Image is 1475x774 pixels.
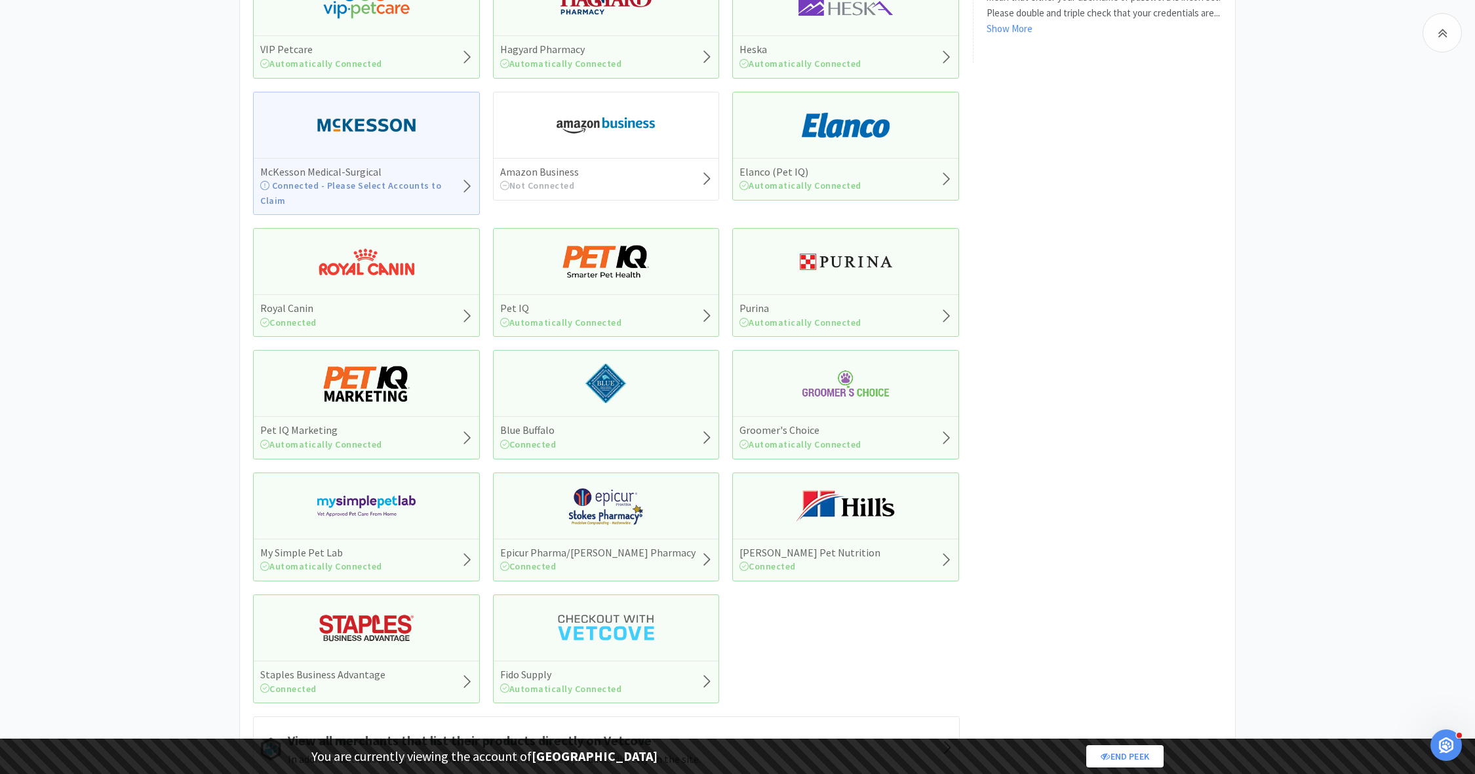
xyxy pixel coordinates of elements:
h5: Amazon Business [500,165,579,179]
h5: Groomer's Choice [739,423,861,437]
img: 7066e6ce969e4f40aaa0341f3e28643e_57.png [796,486,895,526]
span: Automatically Connected [500,317,622,328]
span: Automatically Connected [739,58,861,69]
span: Connected - Please Select Accounts to Claim [260,180,441,206]
span: Connected [500,438,557,450]
img: ca5ac54c32ed4f75825d5e2cca97ffb0_178.png [557,608,655,648]
h5: Blue Buffalo [500,423,557,437]
iframe: Intercom live chat [1430,729,1462,761]
span: Connected [739,560,796,572]
span: Connected [260,683,317,695]
img: 3f86f89c75434cd4ac0bce81cb2534cf_95.png [557,106,655,145]
h5: Elanco (Pet IQ) [739,165,861,179]
h5: McKesson Medical-Surgical [260,165,461,179]
h5: Purina [739,301,861,315]
h5: Fido Supply [500,668,622,682]
strong: [GEOGRAPHIC_DATA] [532,748,658,764]
h5: Epicur Pharma/[PERSON_NAME] Pharmacy [500,546,696,560]
h5: Royal Canin [260,301,317,315]
img: b5b4fa30edd3488bbcdc47ad397fd614_139.png [796,364,895,403]
span: Automatically Connected [739,317,861,328]
span: Automatically Connected [260,560,382,572]
span: Automatically Connected [260,438,382,450]
img: ef2684dc1c1044b38ce7249d4592d847_135.png [557,242,655,281]
a: End Peek [1086,745,1164,767]
h5: Hagyard Pharmacy [500,43,622,56]
h5: [PERSON_NAME] Pet Nutrition [739,546,880,560]
h5: Pet IQ Marketing [260,423,382,437]
span: Not Connected [500,180,575,191]
img: 5b269027a230478891b4b758cbb2e320_133.png [796,106,895,145]
img: 96e4aad10a014ea9a18dac40460cf3cc_24.png [317,608,416,648]
h5: VIP Petcare [260,43,382,56]
a: Show More [987,22,1032,35]
img: e4c1c89d21554f779f16c712fdb8a510_141.png [557,486,655,526]
h5: Staples Business Advantage [260,668,385,682]
span: Automatically Connected [739,438,861,450]
span: Connected [260,317,317,328]
h5: My Simple Pet Lab [260,546,382,560]
span: Automatically Connected [500,683,622,695]
p: You are currently viewing the account of [311,746,658,767]
h5: Heska [739,43,861,56]
img: e6fc25313e7d4e6895804c40799eafc2_137.png [317,364,416,403]
img: 50853afb5d3f41748f5f7895f222425d_132.png [557,364,655,403]
span: Automatically Connected [739,180,861,191]
img: 65b3c3b085794a8dab8e9b91d328a5a1_18.png [317,242,416,281]
img: 4b58e67b589d48f2b3140844981886cf_90.png [317,106,416,145]
img: e589517e590942a79aeb3379620751c9_140.png [317,486,416,526]
span: Connected [500,560,557,572]
span: Automatically Connected [500,58,622,69]
span: Automatically Connected [260,58,382,69]
img: c1bc345a7e27490484a7896096cf9e79_60.png [796,242,895,281]
h3: View all merchants that list their products directly on Vetcove [288,730,941,751]
h5: Pet IQ [500,301,622,315]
